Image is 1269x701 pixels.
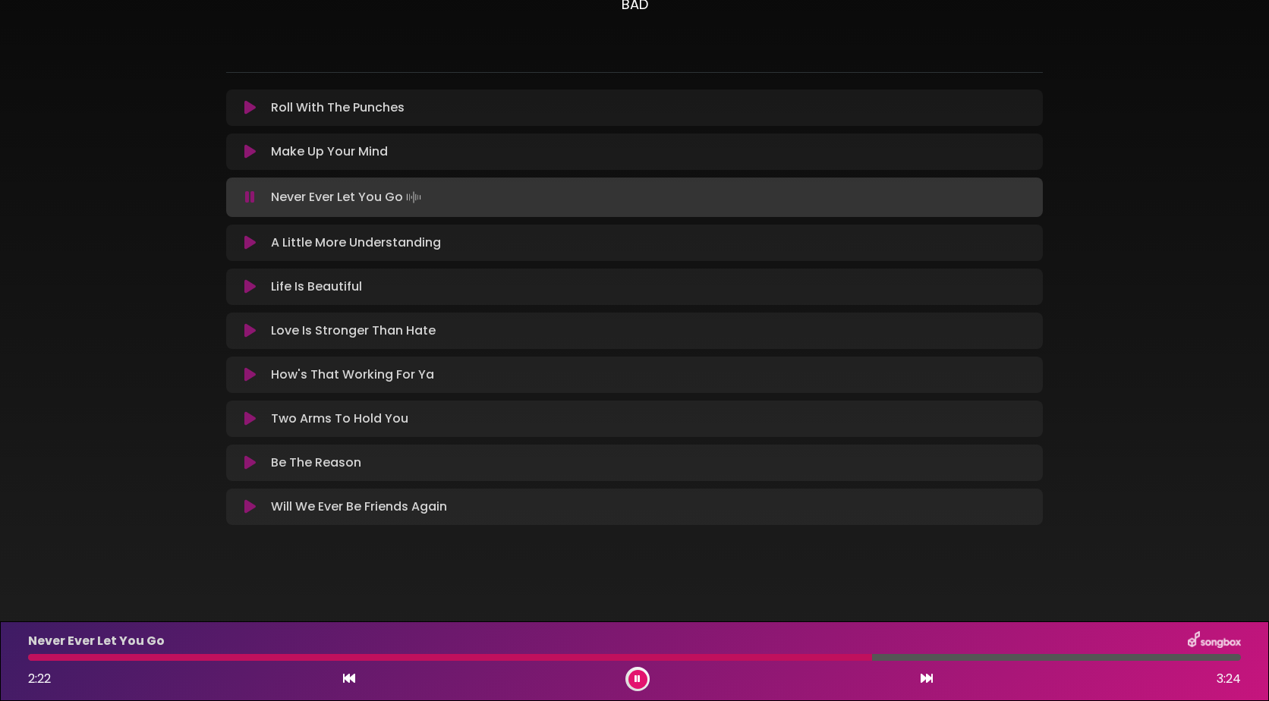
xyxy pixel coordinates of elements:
p: Make Up Your Mind [271,143,388,161]
p: A Little More Understanding [271,234,441,252]
p: Be The Reason [271,454,361,472]
p: Life Is Beautiful [271,278,362,296]
p: How's That Working For Ya [271,366,434,384]
p: Two Arms To Hold You [271,410,408,428]
img: waveform4.gif [403,187,424,208]
p: Love Is Stronger Than Hate [271,322,436,340]
p: Never Ever Let You Go [271,187,424,208]
p: Will We Ever Be Friends Again [271,498,447,516]
p: Roll With The Punches [271,99,405,117]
